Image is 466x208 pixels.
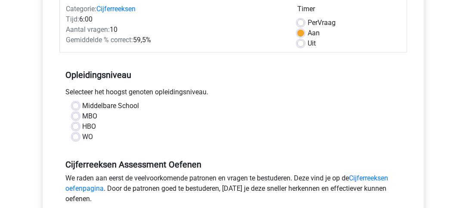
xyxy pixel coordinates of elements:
[60,35,291,45] div: 59,5%
[83,111,98,121] label: MBO
[66,25,110,34] span: Aantal vragen:
[66,66,401,84] h5: Opleidingsniveau
[66,159,401,170] h5: Cijferreeksen Assessment Oefenen
[83,101,139,111] label: Middelbare School
[59,87,407,101] div: Selecteer het hoogst genoten opleidingsniveau.
[83,132,93,142] label: WO
[60,14,291,25] div: 6:00
[66,15,80,23] span: Tijd:
[59,173,407,208] div: We raden aan eerst de veelvoorkomende patronen en vragen te bestuderen. Deze vind je op de . Door...
[308,28,320,38] label: Aan
[97,5,136,13] a: Cijferreeksen
[308,38,316,49] label: Uit
[308,18,336,28] label: Vraag
[66,36,133,44] span: Gemiddelde % correct:
[83,121,96,132] label: HBO
[297,4,400,18] div: Timer
[308,19,318,27] span: Per
[66,5,97,13] span: Categorie:
[60,25,291,35] div: 10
